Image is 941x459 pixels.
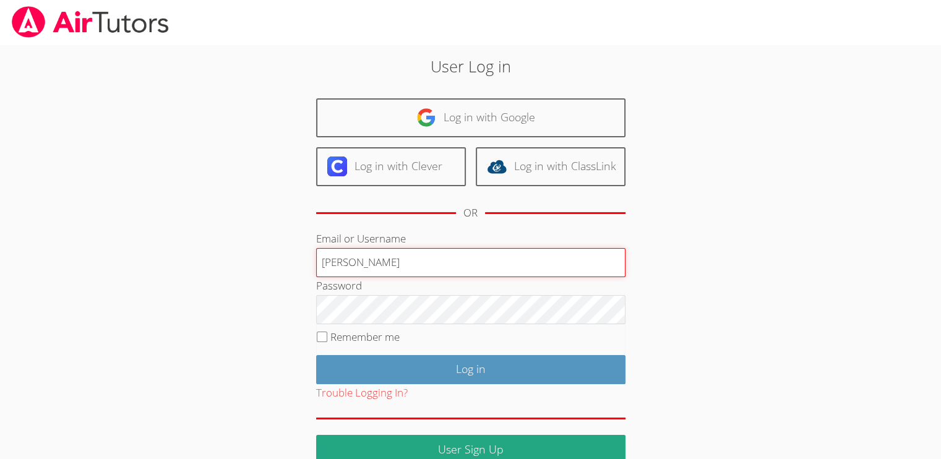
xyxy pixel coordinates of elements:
[316,355,625,384] input: Log in
[416,108,436,127] img: google-logo-50288ca7cdecda66e5e0955fdab243c47b7ad437acaf1139b6f446037453330a.svg
[463,204,478,222] div: OR
[316,278,362,293] label: Password
[316,98,625,137] a: Log in with Google
[316,231,406,246] label: Email or Username
[330,330,400,344] label: Remember me
[327,157,347,176] img: clever-logo-6eab21bc6e7a338710f1a6ff85c0baf02591cd810cc4098c63d3a4b26e2feb20.svg
[476,147,625,186] a: Log in with ClassLink
[11,6,170,38] img: airtutors_banner-c4298cdbf04f3fff15de1276eac7730deb9818008684d7c2e4769d2f7ddbe033.png
[316,384,408,402] button: Trouble Logging In?
[217,54,724,78] h2: User Log in
[487,157,507,176] img: classlink-logo-d6bb404cc1216ec64c9a2012d9dc4662098be43eaf13dc465df04b49fa7ab582.svg
[316,147,466,186] a: Log in with Clever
